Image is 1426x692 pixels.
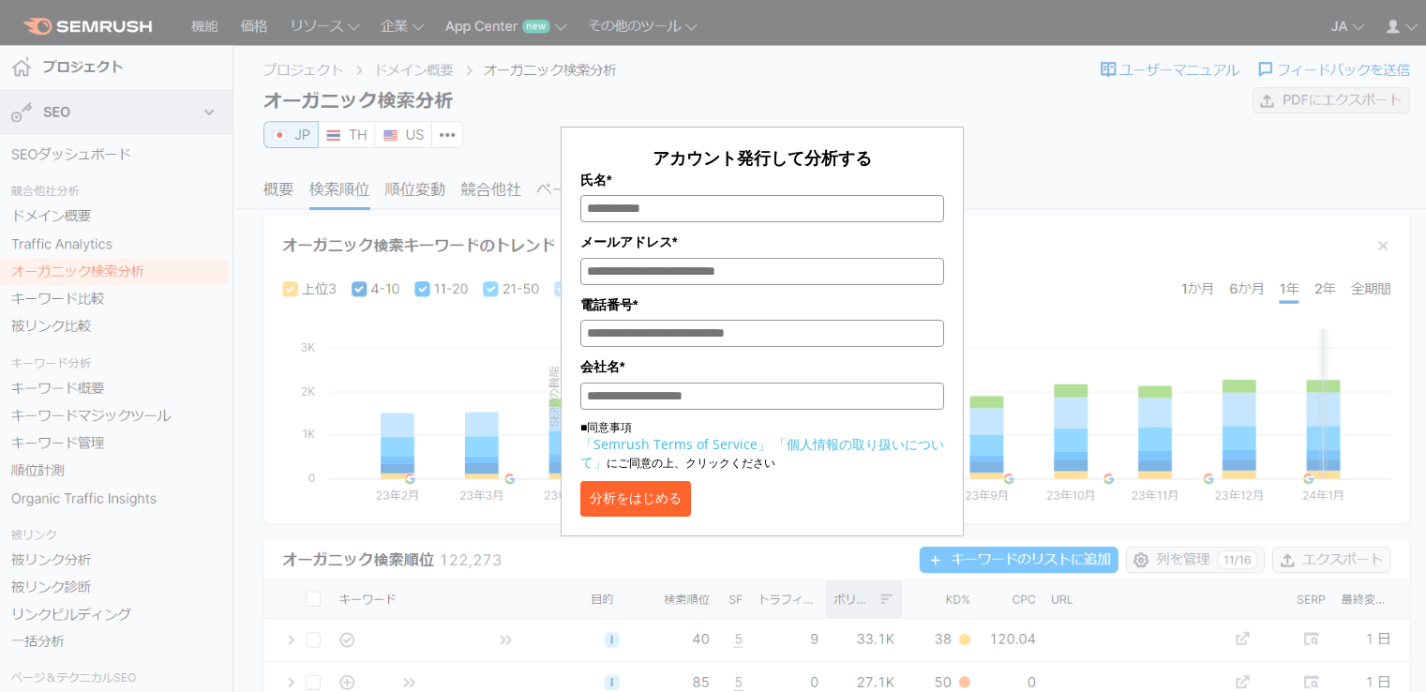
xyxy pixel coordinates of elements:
[580,294,944,315] label: 電話番号*
[580,481,691,517] button: 分析をはじめる
[653,146,872,169] span: アカウント発行して分析する
[580,435,944,471] a: 「個人情報の取り扱いについて」
[580,419,944,472] p: ■同意事項 にご同意の上、クリックください
[580,232,944,252] label: メールアドレス*
[580,435,771,453] a: 「Semrush Terms of Service」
